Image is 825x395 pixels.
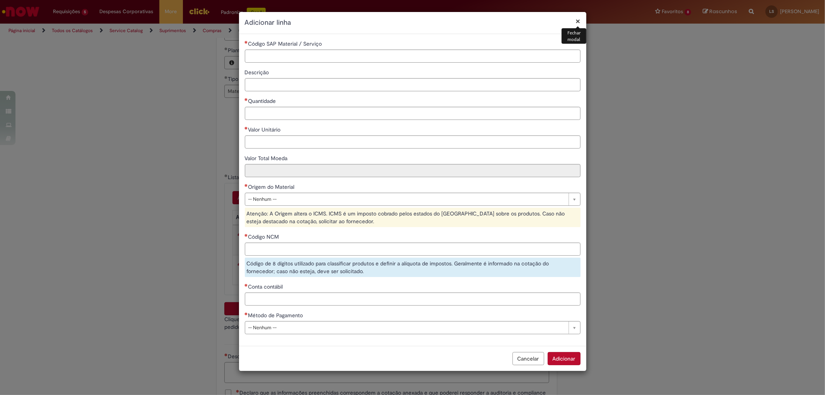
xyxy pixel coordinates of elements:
[245,107,581,120] input: Quantidade
[245,18,581,28] h2: Adicionar linha
[248,283,285,290] span: Conta contábil
[245,50,581,63] input: Código SAP Material / Serviço
[248,233,281,240] span: Código NCM
[245,292,581,306] input: Conta contábil
[248,40,324,47] span: Código SAP Material / Serviço
[512,352,544,365] button: Cancelar
[248,97,278,104] span: Quantidade
[562,28,586,44] div: Fechar modal
[245,135,581,149] input: Valor Unitário
[248,126,282,133] span: Valor Unitário
[245,234,248,237] span: Necessários
[548,352,581,365] button: Adicionar
[245,98,248,101] span: Necessários
[248,321,565,334] span: -- Nenhum --
[245,258,581,277] div: Código de 8 dígitos utilizado para classificar produtos e definir a alíquota de impostos. Geralme...
[245,69,271,76] span: Descrição
[245,184,248,187] span: Necessários
[245,78,581,91] input: Descrição
[248,312,305,319] span: Método de Pagamento
[245,127,248,130] span: Necessários
[576,17,581,25] button: Fechar modal
[248,183,296,190] span: Origem do Material
[248,193,565,205] span: -- Nenhum --
[245,243,581,256] input: Código NCM
[245,312,248,315] span: Necessários
[245,155,289,162] span: Somente leitura - Valor Total Moeda
[245,164,581,177] input: Valor Total Moeda
[245,41,248,44] span: Necessários
[245,208,581,227] div: Atenção: A Origem altera o ICMS. ICMS é um imposto cobrado pelos estados do [GEOGRAPHIC_DATA] sob...
[245,284,248,287] span: Necessários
